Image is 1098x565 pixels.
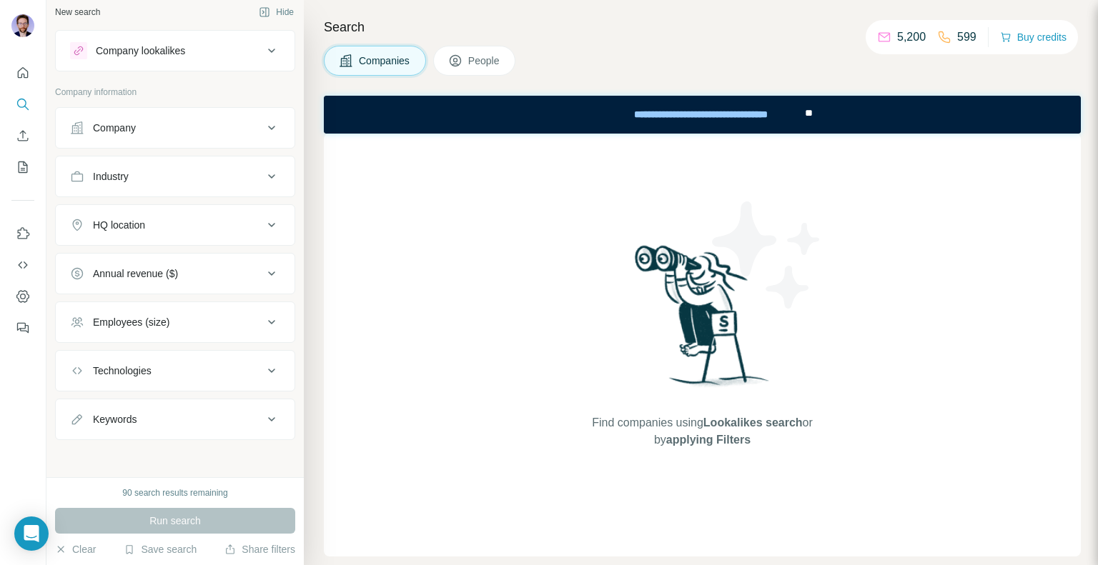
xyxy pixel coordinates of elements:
button: Company [56,111,295,145]
button: Use Surfe API [11,252,34,278]
button: Annual revenue ($) [56,256,295,291]
div: Company [93,121,136,135]
button: Save search [124,542,197,556]
img: Avatar [11,14,34,37]
span: applying Filters [666,434,751,446]
h4: Search [324,17,1081,37]
div: Technologies [93,364,152,378]
button: Hide [249,1,304,23]
span: People [468,54,501,68]
button: Quick start [11,60,34,86]
div: Open Intercom Messenger [14,516,49,551]
button: Keywords [56,402,295,436]
button: Technologies [56,354,295,388]
button: Clear [55,542,96,556]
div: Company lookalikes [96,44,185,58]
button: Share filters [224,542,295,556]
button: Employees (size) [56,305,295,339]
iframe: Banner [324,96,1081,134]
button: Feedback [11,315,34,341]
div: Keywords [93,412,137,426]
div: HQ location [93,218,145,232]
button: My lists [11,154,34,180]
span: Companies [359,54,411,68]
button: Company lookalikes [56,34,295,68]
button: HQ location [56,208,295,242]
button: Dashboard [11,284,34,309]
img: Surfe Illustration - Stars [703,191,831,319]
button: Search [11,91,34,117]
button: Buy credits [1000,27,1067,47]
div: Employees (size) [93,315,169,329]
div: New search [55,6,100,19]
span: Lookalikes search [703,416,803,429]
p: 5,200 [897,29,926,46]
button: Industry [56,159,295,194]
div: 90 search results remaining [122,486,227,499]
div: Industry [93,169,129,184]
img: Surfe Illustration - Woman searching with binoculars [628,241,777,401]
span: Find companies using or by [588,414,816,449]
div: Annual revenue ($) [93,266,178,281]
p: 599 [957,29,976,46]
button: Enrich CSV [11,123,34,149]
button: Use Surfe on LinkedIn [11,221,34,246]
p: Company information [55,86,295,99]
